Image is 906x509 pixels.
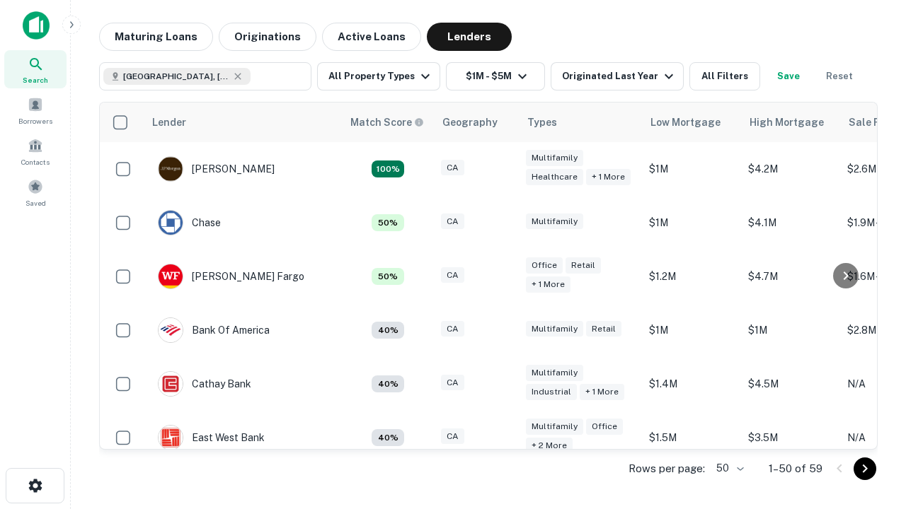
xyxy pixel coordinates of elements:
img: picture [159,372,183,396]
div: Bank Of America [158,317,270,343]
td: $3.5M [741,411,840,464]
div: + 1 more [526,276,570,293]
img: capitalize-icon.png [23,11,50,40]
div: Cathay Bank [158,371,251,397]
span: Contacts [21,156,50,168]
p: 1–50 of 59 [769,460,822,477]
div: High Mortgage [750,114,824,131]
th: Capitalize uses an advanced AI algorithm to match your search with the best lender. The match sco... [342,103,434,142]
div: + 2 more [526,438,573,454]
iframe: Chat Widget [835,351,906,419]
p: Rows per page: [629,460,705,477]
th: Types [519,103,642,142]
div: Office [526,257,563,274]
div: Matching Properties: 5, hasApolloMatch: undefined [372,214,404,231]
td: $1.5M [642,411,741,464]
div: CA [441,321,464,337]
div: Matching Properties: 5, hasApolloMatch: undefined [372,268,404,285]
div: Low Mortgage [650,114,721,131]
td: $1.4M [642,357,741,411]
div: + 1 more [580,384,624,400]
th: Low Mortgage [642,103,741,142]
td: $1M [642,196,741,250]
div: Matching Properties: 4, hasApolloMatch: undefined [372,322,404,339]
td: $1M [741,303,840,357]
div: Lender [152,114,186,131]
div: Healthcare [526,169,583,185]
div: Retail [586,321,621,337]
th: Geography [434,103,519,142]
td: $1.2M [642,250,741,303]
div: CA [441,267,464,283]
a: Contacts [4,132,67,170]
div: Industrial [526,384,577,400]
div: 50 [711,458,746,479]
img: picture [159,157,183,181]
img: picture [159,426,183,450]
div: CA [441,213,464,230]
td: $1M [642,303,741,357]
div: Capitalize uses an advanced AI algorithm to match your search with the best lender. The match sco... [350,115,424,130]
div: Multifamily [526,419,583,435]
th: Lender [144,103,342,142]
button: Reset [817,62,862,90]
button: Save your search to get updates of matches that match your search criteria. [766,62,811,90]
span: Saved [25,197,46,209]
div: CA [441,375,464,391]
td: $4.2M [741,142,840,196]
img: picture [159,264,183,288]
button: Go to next page [854,457,876,480]
button: Originated Last Year [551,62,684,90]
div: Matching Properties: 4, hasApolloMatch: undefined [372,429,404,446]
div: Matching Properties: 4, hasApolloMatch: undefined [372,375,404,392]
div: CA [441,160,464,176]
span: Borrowers [18,115,52,127]
td: $4.7M [741,250,840,303]
a: Borrowers [4,91,67,129]
div: CA [441,428,464,445]
img: picture [159,318,183,342]
td: $4.5M [741,357,840,411]
button: Maturing Loans [99,23,213,51]
div: East West Bank [158,425,265,450]
button: Originations [219,23,316,51]
div: Chase [158,210,221,235]
h6: Match Score [350,115,421,130]
a: Search [4,50,67,88]
div: Matching Properties: 18, hasApolloMatch: undefined [372,160,404,177]
div: [PERSON_NAME] Fargo [158,264,304,289]
div: + 1 more [586,169,631,185]
span: Search [23,74,48,86]
div: Multifamily [526,365,583,381]
div: Multifamily [526,150,583,166]
td: $4.1M [741,196,840,250]
div: Geography [442,114,498,131]
button: All Filters [689,62,760,90]
img: picture [159,211,183,235]
button: Active Loans [322,23,421,51]
div: Office [586,419,623,435]
a: Saved [4,173,67,211]
button: All Property Types [317,62,440,90]
div: Multifamily [526,213,583,230]
button: Lenders [427,23,512,51]
div: Types [527,114,557,131]
div: Originated Last Year [562,68,677,85]
div: [PERSON_NAME] [158,156,275,182]
span: [GEOGRAPHIC_DATA], [GEOGRAPHIC_DATA], [GEOGRAPHIC_DATA] [123,70,229,83]
td: $1M [642,142,741,196]
button: $1M - $5M [446,62,545,90]
th: High Mortgage [741,103,840,142]
div: Retail [566,257,601,274]
div: Multifamily [526,321,583,337]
